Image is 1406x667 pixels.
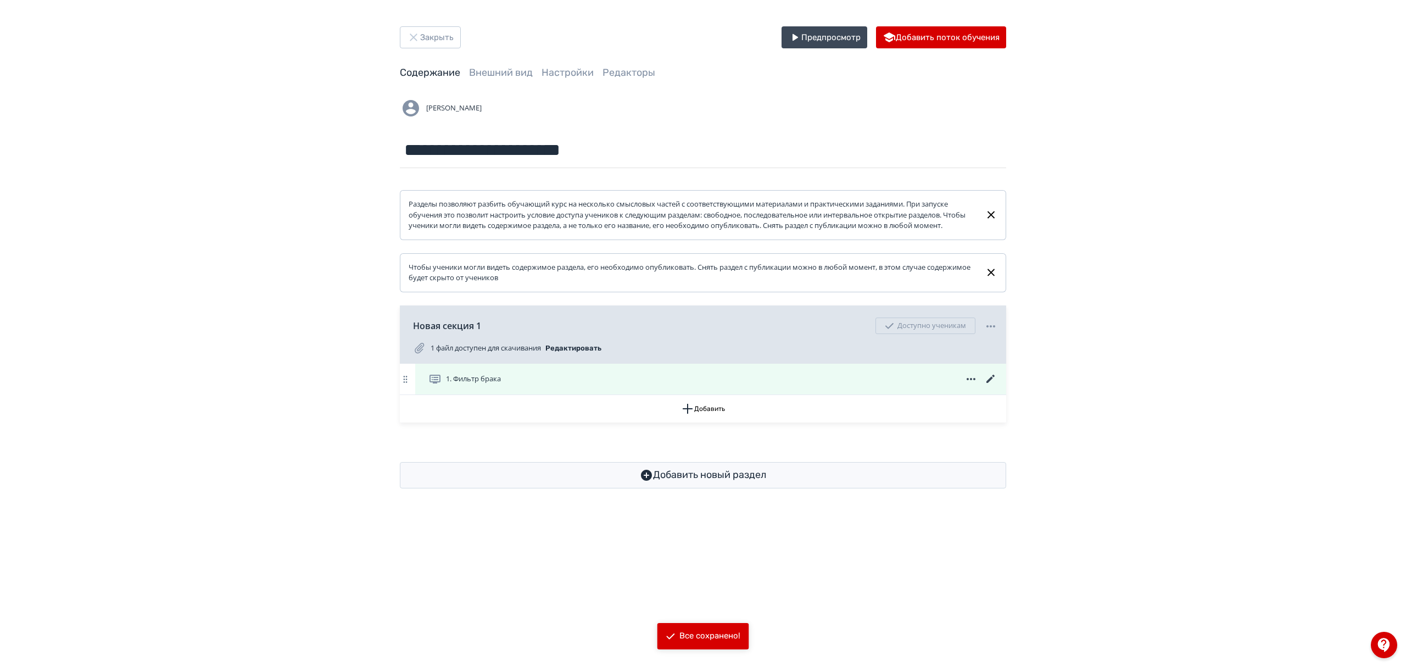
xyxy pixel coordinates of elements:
[400,66,460,79] a: Содержание
[431,343,541,354] span: 1 файл доступен для скачивания
[469,66,533,79] a: Внешний вид
[400,364,1006,395] div: 1. Фильтр брака
[426,103,482,114] span: [PERSON_NAME]
[400,395,1006,423] button: Добавить
[602,66,655,79] a: Редакторы
[400,462,1006,488] button: Добавить новый раздел
[409,262,976,284] div: Чтобы ученики могли видеть содержимое раздела, его необходимо опубликовать. Снять раздел с публик...
[413,319,481,332] span: Новая секция 1
[400,26,461,48] button: Закрыть
[545,340,601,357] button: Редактировать
[409,199,976,231] div: Разделы позволяют разбить обучающий курс на несколько смысловых частей с соответствующими материа...
[782,26,867,48] button: Предпросмотр
[875,318,975,334] div: Доступно ученикам
[876,26,1006,48] button: Добавить поток обучения
[679,631,740,642] div: Все сохранено!
[446,374,501,385] span: 1. Фильтр брака
[542,66,594,79] a: Настройки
